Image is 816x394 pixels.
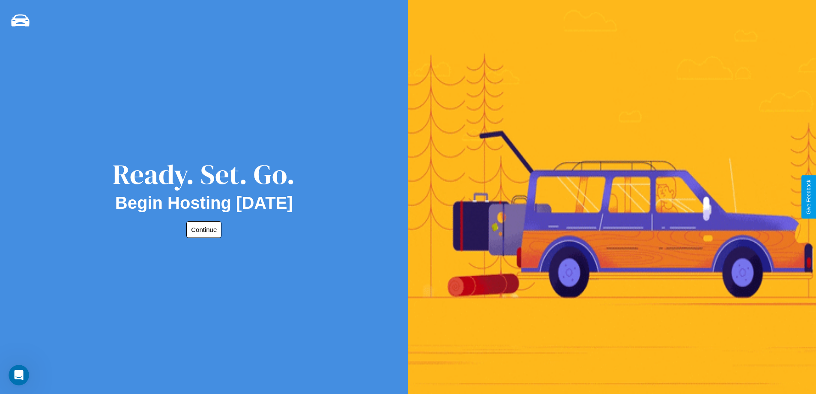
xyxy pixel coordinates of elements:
button: Continue [186,221,221,238]
iframe: Intercom live chat [9,365,29,385]
div: Ready. Set. Go. [113,155,295,193]
div: Give Feedback [806,180,812,214]
h2: Begin Hosting [DATE] [115,193,293,213]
